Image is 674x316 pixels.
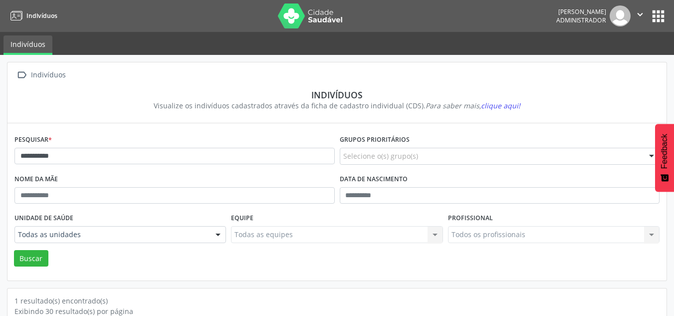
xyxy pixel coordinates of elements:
[14,211,73,226] label: Unidade de saúde
[448,211,493,226] label: Profissional
[21,100,653,111] div: Visualize os indivíduos cadastrados através da ficha de cadastro individual (CDS).
[340,132,410,148] label: Grupos prioritários
[7,7,57,24] a: Indivíduos
[14,172,58,187] label: Nome da mãe
[635,9,646,20] i: 
[556,7,606,16] div: [PERSON_NAME]
[29,68,67,82] div: Indivíduos
[21,89,653,100] div: Indivíduos
[481,101,520,110] span: clique aqui!
[660,134,669,169] span: Feedback
[14,68,29,82] i: 
[610,5,631,26] img: img
[3,35,52,55] a: Indivíduos
[231,211,253,226] label: Equipe
[14,250,48,267] button: Buscar
[556,16,606,24] span: Administrador
[340,172,408,187] label: Data de nascimento
[14,132,52,148] label: Pesquisar
[14,296,660,306] div: 1 resultado(s) encontrado(s)
[631,5,650,26] button: 
[426,101,520,110] i: Para saber mais,
[655,124,674,192] button: Feedback - Mostrar pesquisa
[650,7,667,25] button: apps
[18,230,206,240] span: Todas as unidades
[14,68,67,82] a:  Indivíduos
[343,151,418,161] span: Selecione o(s) grupo(s)
[26,11,57,20] span: Indivíduos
